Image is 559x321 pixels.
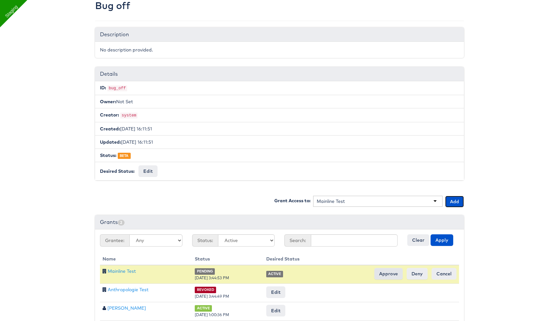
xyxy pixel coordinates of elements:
[192,253,263,265] th: Status
[103,306,106,310] span: User
[195,268,215,274] span: PENDING
[266,305,285,316] button: Edit
[100,85,106,91] b: ID:
[264,253,459,265] th: Desired Status
[95,0,135,11] h2: Bug off
[100,234,129,247] span: Grantee:
[407,268,428,280] input: Deny
[107,305,146,311] a: [PERSON_NAME]
[95,67,464,81] div: Details
[95,95,464,108] li: Not Set
[195,287,216,293] span: REVOKED
[374,268,403,280] input: Approve
[100,253,192,265] th: Name
[118,153,131,159] span: BETA
[95,215,464,229] div: Grants
[195,275,229,280] span: [DATE] 3:44:53 PM
[120,113,137,118] code: system
[192,234,218,247] span: Status:
[317,198,345,205] div: Mainline Test
[432,268,456,280] input: Cancel
[274,197,311,204] label: Grant Access to:
[95,28,464,42] div: Description
[103,287,106,292] span: Company
[118,220,125,226] span: 2
[407,234,429,246] button: Clear
[100,139,121,145] b: Updated:
[266,271,283,277] span: ACTIVE
[108,287,148,293] a: Anthropologie Test
[95,42,464,58] div: No description provided.
[195,312,229,317] span: [DATE] 1:00:36 PM
[284,234,311,247] span: Search:
[100,112,119,118] b: Creator:
[266,286,285,298] button: Edit
[107,85,127,91] code: bug_off
[195,305,212,311] span: ACTIVE
[100,99,116,105] b: Owner:
[108,268,136,274] a: Mainline Test
[103,269,106,273] span: Company
[445,196,464,207] button: Add
[138,165,158,177] button: Edit
[100,126,120,132] b: Created:
[431,234,453,246] button: Apply
[100,152,116,158] b: Status:
[95,135,464,149] li: [DATE] 16:11:51
[195,294,229,299] span: [DATE] 3:44:49 PM
[95,122,464,136] li: [DATE] 16:11:51
[100,168,135,174] b: Desired Status:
